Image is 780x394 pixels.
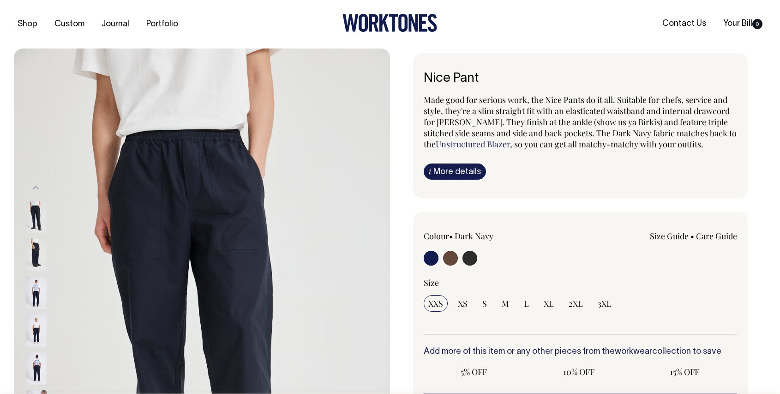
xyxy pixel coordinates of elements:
img: dark-navy [26,352,47,385]
button: Previous [29,177,43,198]
input: 2XL [564,295,588,312]
input: 15% OFF [635,364,734,380]
input: XS [453,295,472,312]
img: dark-navy [26,315,47,347]
input: M [497,295,514,312]
span: M [502,298,509,309]
span: 10% OFF [534,366,624,377]
img: dark-navy [26,277,47,309]
a: Contact Us [659,16,710,31]
label: Dark Navy [455,230,493,242]
a: Portfolio [143,17,182,32]
input: XL [539,295,558,312]
input: 3XL [593,295,616,312]
span: S [482,298,487,309]
img: dark-navy [26,201,47,233]
span: 3XL [598,298,612,309]
input: S [478,295,492,312]
div: Colour [424,230,549,242]
a: Unstructured Blazer [436,139,510,150]
span: , so you can get all matchy-matchy with your outfits. [510,139,703,150]
span: XXS [428,298,443,309]
span: i [429,166,431,176]
span: • [690,230,694,242]
span: XS [458,298,468,309]
a: Size Guide [650,230,689,242]
input: XXS [424,295,448,312]
span: XL [544,298,554,309]
input: 5% OFF [424,364,523,380]
a: Shop [14,17,41,32]
a: Journal [98,17,133,32]
a: iMore details [424,164,486,180]
h6: Nice Pant [424,72,737,86]
span: Made good for serious work, the Nice Pants do it all. Suitable for chefs, service and style, they... [424,94,737,150]
h6: Add more of this item or any other pieces from the collection to save [424,347,737,357]
span: 15% OFF [639,366,730,377]
span: 0 [752,19,762,29]
a: workwear [615,348,652,356]
span: • [449,230,453,242]
a: Care Guide [696,230,737,242]
span: L [524,298,529,309]
img: dark-navy [26,239,47,271]
div: Size [424,277,737,288]
span: 5% OFF [428,366,519,377]
input: L [519,295,534,312]
a: Your Bill0 [720,16,766,31]
a: Custom [51,17,88,32]
input: 10% OFF [529,364,629,380]
span: 2XL [569,298,583,309]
